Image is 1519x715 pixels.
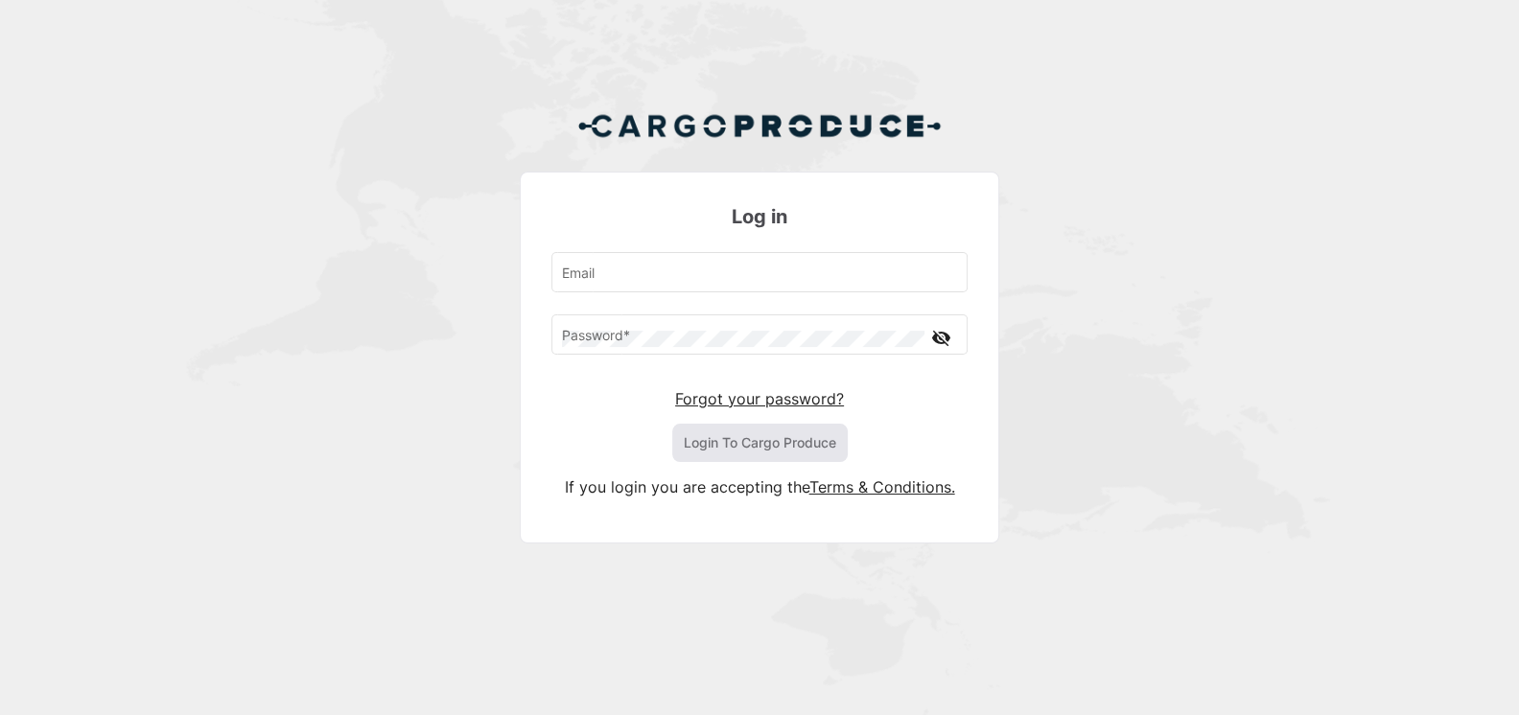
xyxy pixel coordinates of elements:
h3: Log in [551,203,968,230]
a: Terms & Conditions. [809,477,955,496]
img: Cargo Produce Logo [577,103,942,149]
a: Forgot your password? [675,389,844,408]
span: If you login you are accepting the [565,477,809,496]
mat-icon: visibility_off [929,326,952,350]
